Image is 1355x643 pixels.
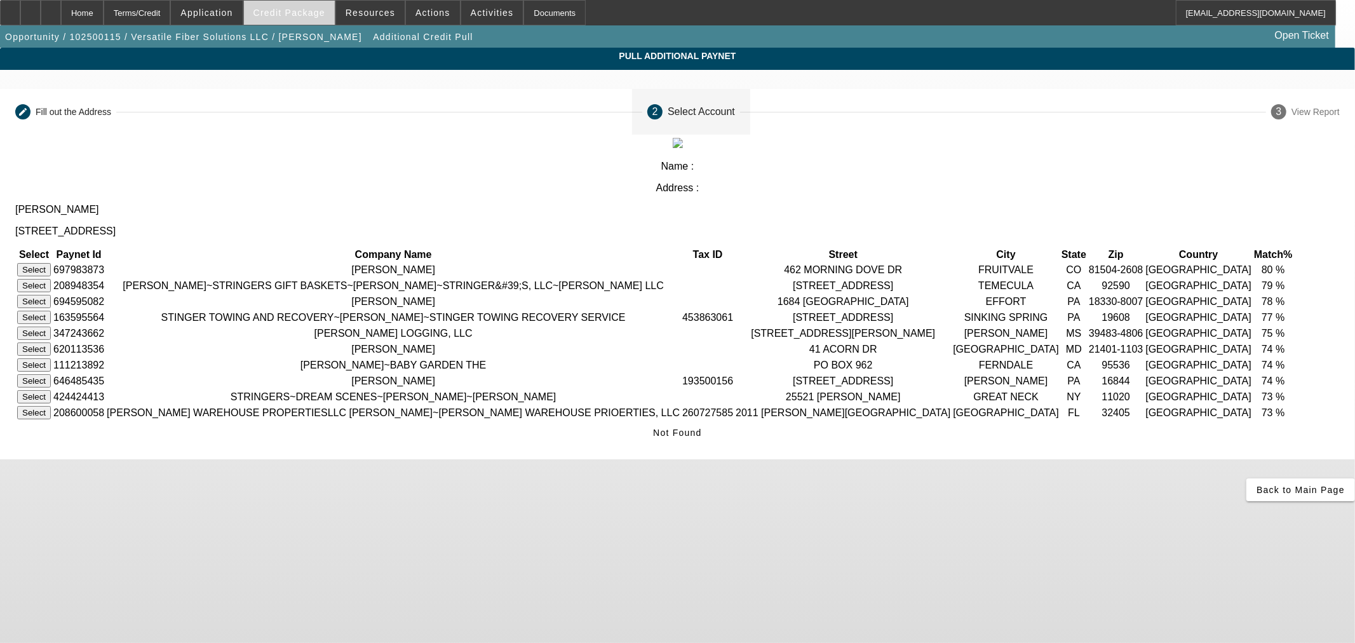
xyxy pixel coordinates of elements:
[53,278,105,293] td: 208948354
[53,342,105,356] td: 620113536
[1253,405,1293,420] td: 73 %
[735,248,951,261] th: Street
[346,8,395,18] span: Resources
[735,405,951,420] td: 2011 [PERSON_NAME][GEOGRAPHIC_DATA]
[952,389,1060,404] td: GREAT NECK
[1061,294,1087,309] td: PA
[1253,294,1293,309] td: 78 %
[1276,106,1282,118] span: 3
[17,311,51,324] button: Select
[53,358,105,372] td: 111213892
[253,8,325,18] span: Credit Package
[17,295,51,308] button: Select
[1145,405,1253,420] td: [GEOGRAPHIC_DATA]
[15,182,1340,194] p: Address :
[53,374,105,388] td: 646485435
[244,1,335,25] button: Credit Package
[106,389,680,404] td: STRINGERS~DREAM SCENES~[PERSON_NAME]~[PERSON_NAME]
[735,389,951,404] td: 25521 [PERSON_NAME]
[5,32,362,42] span: Opportunity / 102500115 / Versatile Fiber Solutions LLC / [PERSON_NAME]
[1145,278,1253,293] td: [GEOGRAPHIC_DATA]
[53,389,105,404] td: 424424413
[682,374,734,388] td: 193500156
[652,106,658,118] span: 2
[1253,342,1293,356] td: 74 %
[952,262,1060,277] td: FRUITVALE
[1253,278,1293,293] td: 79 %
[106,310,680,325] td: STINGER TOWING AND RECOVERY~[PERSON_NAME]~STINGER TOWING RECOVERY SERVICE
[336,1,405,25] button: Resources
[1088,342,1143,356] td: 21401-1103
[1253,262,1293,277] td: 80 %
[668,106,735,118] div: Select Account
[1061,248,1087,261] th: State
[682,405,734,420] td: 260727585
[735,374,951,388] td: [STREET_ADDRESS]
[461,1,523,25] button: Activities
[952,310,1060,325] td: SINKING SPRING
[53,262,105,277] td: 697983873
[17,342,51,356] button: Select
[735,310,951,325] td: [STREET_ADDRESS]
[1253,248,1293,261] th: Match%
[1061,262,1087,277] td: CO
[171,1,242,25] button: Application
[17,248,51,261] th: Select
[15,226,1340,237] p: [STREET_ADDRESS]
[952,248,1060,261] th: City
[1253,389,1293,404] td: 73 %
[952,374,1060,388] td: [PERSON_NAME]
[1088,358,1143,372] td: 95536
[106,326,680,341] td: [PERSON_NAME] LOGGING, LLC
[15,161,1340,172] p: Name :
[1088,310,1143,325] td: 19608
[415,8,450,18] span: Actions
[1061,342,1087,356] td: MD
[682,310,734,325] td: 453863061
[1088,389,1143,404] td: 11020
[1061,310,1087,325] td: PA
[1145,262,1253,277] td: [GEOGRAPHIC_DATA]
[471,8,514,18] span: Activities
[10,51,1345,61] span: Pull Additional Paynet
[17,406,51,419] button: Select
[1145,248,1253,261] th: Country
[1061,405,1087,420] td: FL
[952,294,1060,309] td: EFFORT
[1061,358,1087,372] td: CA
[53,248,105,261] th: Paynet Id
[53,405,105,420] td: 208600058
[18,107,28,117] mat-icon: create
[1145,310,1253,325] td: [GEOGRAPHIC_DATA]
[106,278,680,293] td: [PERSON_NAME]~STRINGERS GIFT BASKETS~[PERSON_NAME]~STRINGER&#39;S, LLC~[PERSON_NAME] LLC
[952,326,1060,341] td: [PERSON_NAME]
[1088,294,1143,309] td: 18330-8007
[735,294,951,309] td: 1684 [GEOGRAPHIC_DATA]
[1291,107,1340,117] div: View Report
[17,263,51,276] button: Select
[648,421,707,444] button: Not Found
[106,294,680,309] td: [PERSON_NAME]
[1061,326,1087,341] td: MS
[1088,326,1143,341] td: 39483-4806
[735,262,951,277] td: 462 MORNING DOVE DR
[952,405,1060,420] td: [GEOGRAPHIC_DATA]
[1145,374,1253,388] td: [GEOGRAPHIC_DATA]
[1088,278,1143,293] td: 92590
[1145,358,1253,372] td: [GEOGRAPHIC_DATA]
[735,278,951,293] td: [STREET_ADDRESS]
[952,358,1060,372] td: FERNDALE
[1145,326,1253,341] td: [GEOGRAPHIC_DATA]
[17,390,51,403] button: Select
[1061,389,1087,404] td: NY
[1088,405,1143,420] td: 32405
[1257,485,1345,495] span: Back to Main Page
[1270,25,1334,46] a: Open Ticket
[1145,342,1253,356] td: [GEOGRAPHIC_DATA]
[1253,310,1293,325] td: 77 %
[406,1,460,25] button: Actions
[180,8,233,18] span: Application
[1088,262,1143,277] td: 81504-2608
[735,326,951,341] td: [STREET_ADDRESS][PERSON_NAME]
[373,32,473,42] span: Additional Credit Pull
